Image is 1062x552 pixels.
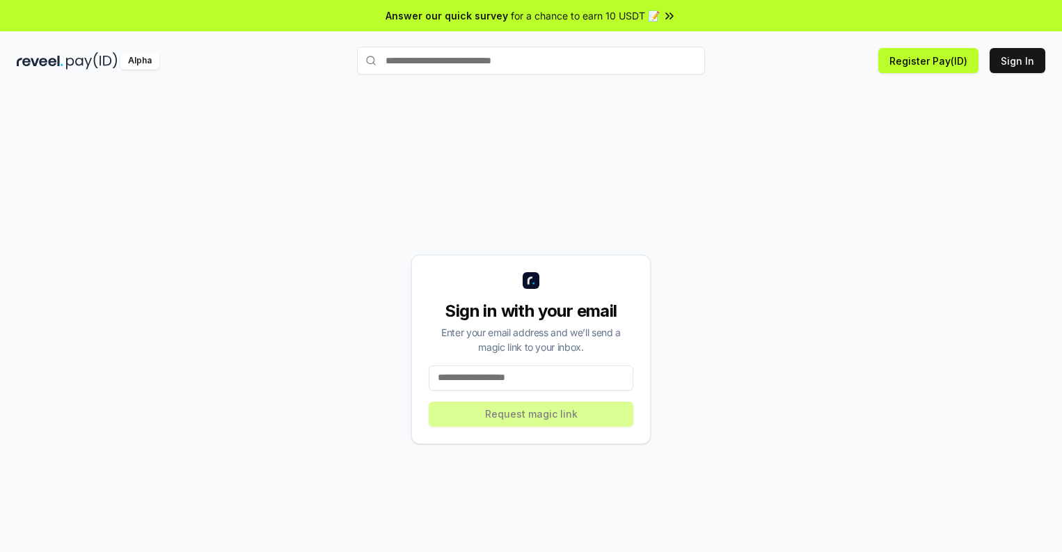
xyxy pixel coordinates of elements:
button: Register Pay(ID) [878,48,978,73]
span: Answer our quick survey [386,8,508,23]
img: reveel_dark [17,52,63,70]
button: Sign In [990,48,1045,73]
img: logo_small [523,272,539,289]
span: for a chance to earn 10 USDT 📝 [511,8,660,23]
div: Enter your email address and we’ll send a magic link to your inbox. [429,325,633,354]
div: Alpha [120,52,159,70]
div: Sign in with your email [429,300,633,322]
img: pay_id [66,52,118,70]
